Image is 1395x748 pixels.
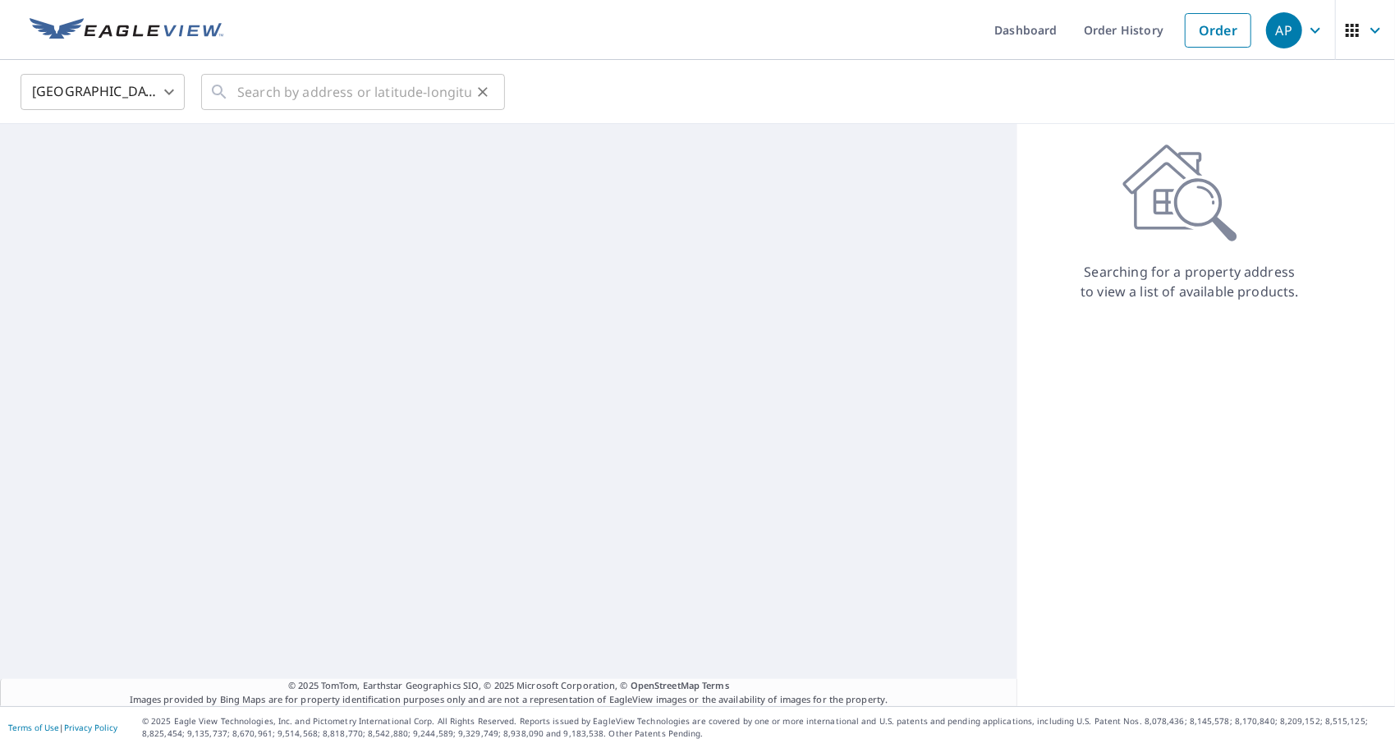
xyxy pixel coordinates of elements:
[8,723,117,732] p: |
[237,69,471,115] input: Search by address or latitude-longitude
[1266,12,1302,48] div: AP
[21,69,185,115] div: [GEOGRAPHIC_DATA]
[142,715,1387,740] p: © 2025 Eagle View Technologies, Inc. and Pictometry International Corp. All Rights Reserved. Repo...
[30,18,223,43] img: EV Logo
[8,722,59,733] a: Terms of Use
[64,722,117,733] a: Privacy Policy
[702,679,729,691] a: Terms
[631,679,700,691] a: OpenStreetMap
[471,80,494,103] button: Clear
[1185,13,1251,48] a: Order
[1080,262,1300,301] p: Searching for a property address to view a list of available products.
[288,679,729,693] span: © 2025 TomTom, Earthstar Geographics SIO, © 2025 Microsoft Corporation, ©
